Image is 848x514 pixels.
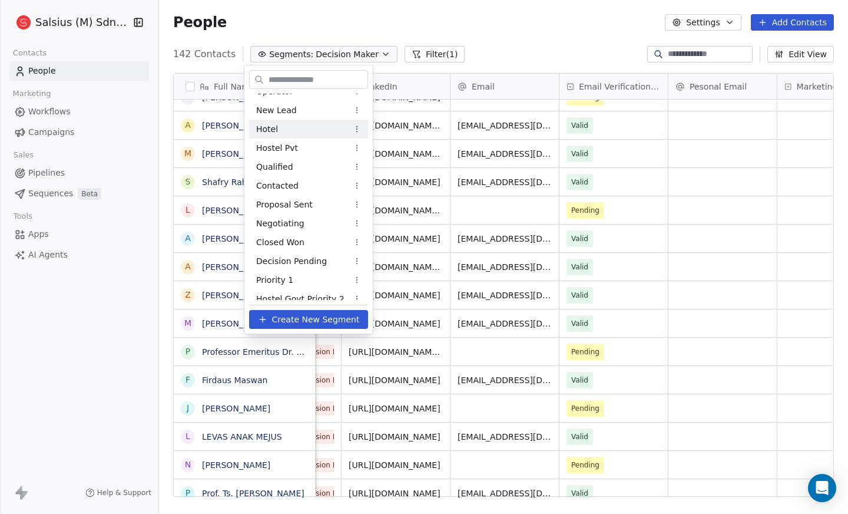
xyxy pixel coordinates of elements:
[256,274,293,286] span: Priority 1
[256,218,304,230] span: Negotiating
[249,310,368,329] button: Create New Segment
[256,255,327,268] span: Decision Pending
[256,142,298,154] span: Hostel Pvt
[256,199,313,211] span: Proposal Sent
[256,180,299,192] span: Contacted
[249,6,368,403] div: Suggestions
[256,161,293,173] span: Qualified
[256,104,297,117] span: New Lead
[256,236,304,249] span: Closed Won
[256,123,278,136] span: Hotel
[272,314,360,326] span: Create New Segment
[256,293,344,305] span: Hostel Govt Priority 2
